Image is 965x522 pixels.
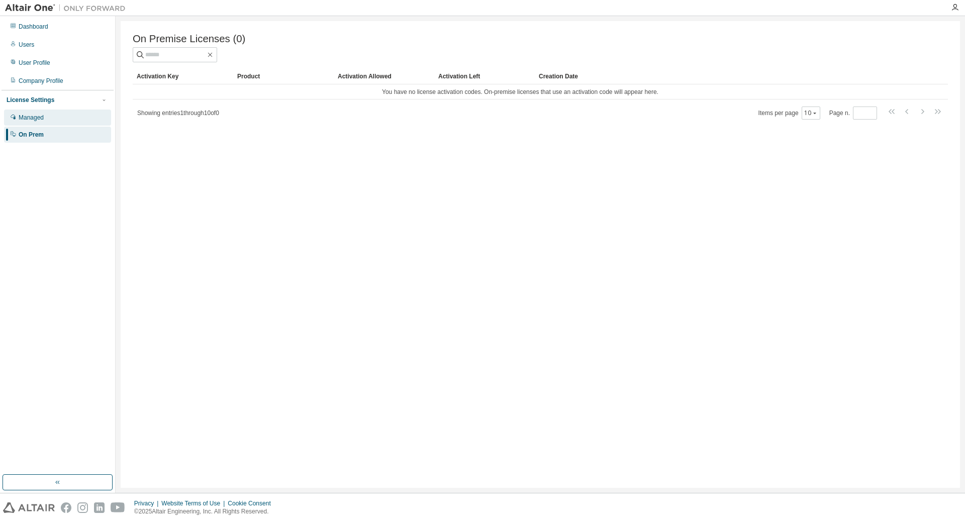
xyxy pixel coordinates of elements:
button: 10 [804,109,818,117]
div: User Profile [19,59,50,67]
span: Page n. [829,107,877,120]
div: Users [19,41,34,49]
p: © 2025 Altair Engineering, Inc. All Rights Reserved. [134,507,277,516]
div: Company Profile [19,77,63,85]
img: youtube.svg [111,502,125,513]
img: linkedin.svg [94,502,105,513]
div: Managed [19,114,44,122]
div: License Settings [7,96,54,104]
div: Cookie Consent [228,499,276,507]
td: You have no license activation codes. On-premise licenses that use an activation code will appear... [133,84,908,99]
div: Dashboard [19,23,48,31]
div: On Prem [19,131,44,139]
img: facebook.svg [61,502,71,513]
img: Altair One [5,3,131,13]
div: Website Terms of Use [161,499,228,507]
div: Privacy [134,499,161,507]
img: instagram.svg [77,502,88,513]
div: Activation Left [438,68,531,84]
img: altair_logo.svg [3,502,55,513]
div: Activation Allowed [338,68,430,84]
span: Showing entries 1 through 10 of 0 [137,110,219,117]
span: On Premise Licenses (0) [133,33,245,45]
div: Product [237,68,330,84]
span: Items per page [758,107,820,120]
div: Creation Date [539,68,904,84]
div: Activation Key [137,68,229,84]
